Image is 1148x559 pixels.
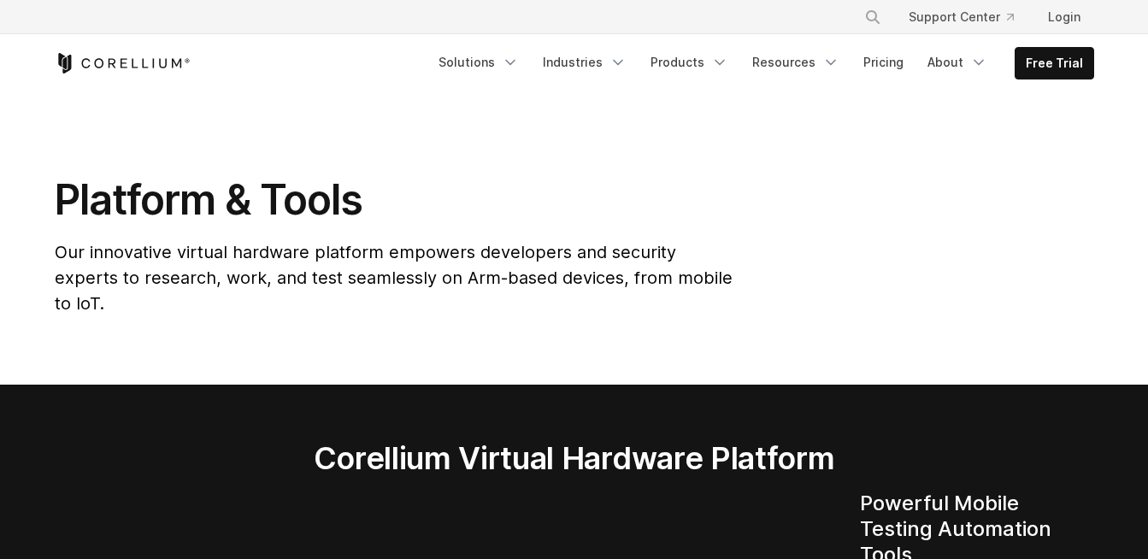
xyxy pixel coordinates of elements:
a: Industries [533,47,637,78]
h1: Platform & Tools [55,174,736,226]
a: Pricing [853,47,914,78]
div: Navigation Menu [428,47,1094,79]
a: Free Trial [1016,48,1093,79]
a: Support Center [895,2,1027,32]
h2: Corellium Virtual Hardware Platform [233,439,915,477]
a: About [917,47,998,78]
a: Resources [742,47,850,78]
span: Our innovative virtual hardware platform empowers developers and security experts to research, wo... [55,242,733,314]
a: Products [640,47,739,78]
button: Search [857,2,888,32]
a: Login [1034,2,1094,32]
a: Corellium Home [55,53,191,74]
div: Navigation Menu [844,2,1094,32]
a: Solutions [428,47,529,78]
